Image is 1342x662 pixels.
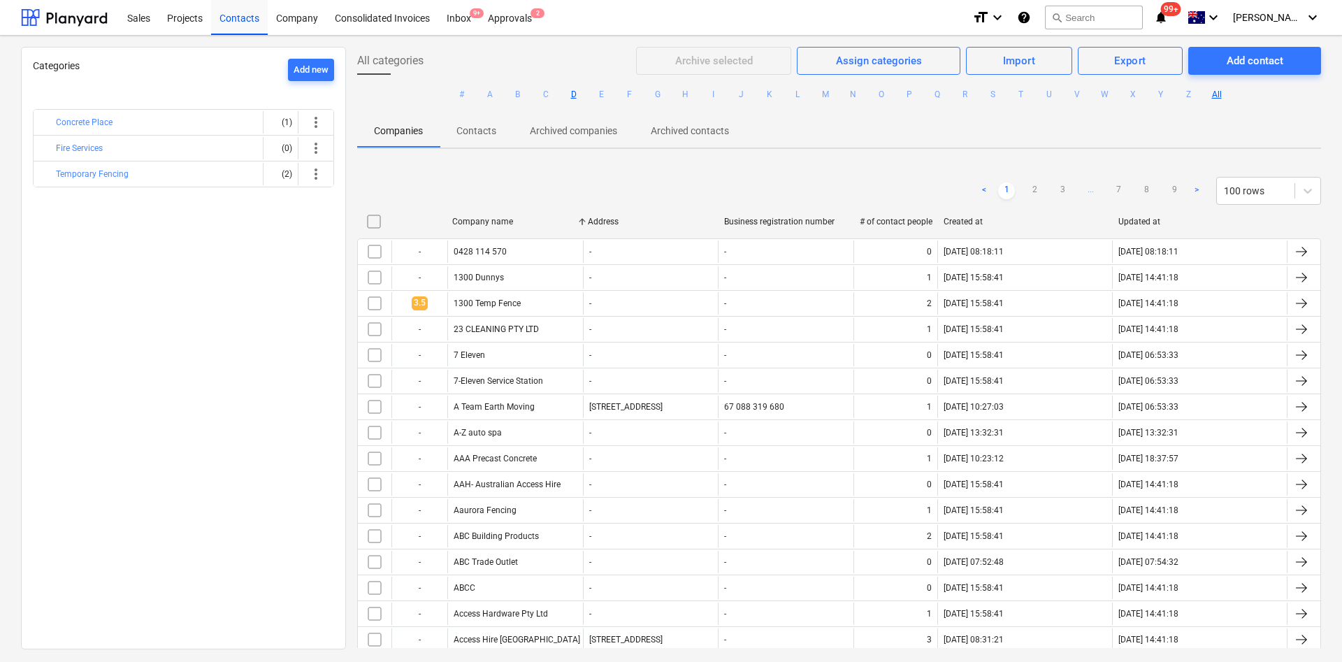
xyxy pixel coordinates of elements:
[537,86,554,103] button: C
[1118,505,1178,515] div: [DATE] 14:41:18
[944,531,1004,541] div: [DATE] 15:58:41
[1125,86,1141,103] button: X
[454,350,485,360] div: 7 Eleven
[927,609,932,619] div: 1
[927,428,932,438] div: 0
[1082,182,1099,199] a: ...
[454,324,539,334] div: 23 CLEANING PTY LTD
[944,505,1004,515] div: [DATE] 15:58:41
[1041,86,1058,103] button: U
[269,111,292,134] div: (1)
[724,350,726,360] div: -
[589,402,663,412] div: [STREET_ADDRESS]
[412,296,428,310] span: 3.5
[391,266,447,289] div: -
[454,298,521,308] div: 1300 Temp Fence
[927,505,932,515] div: 1
[944,583,1004,593] div: [DATE] 15:58:41
[1181,86,1197,103] button: Z
[593,86,610,103] button: E
[1026,182,1043,199] a: Page 2
[927,480,932,489] div: 0
[724,505,726,515] div: -
[589,273,591,282] div: -
[454,273,504,282] div: 1300 Dunnys
[589,428,591,438] div: -
[845,86,862,103] button: N
[1118,376,1178,386] div: [DATE] 06:53:33
[510,86,526,103] button: B
[944,350,1004,360] div: [DATE] 15:58:41
[724,402,784,412] div: 67 088 319 680
[288,59,334,81] button: Add new
[1013,86,1030,103] button: T
[1138,182,1155,199] a: Page 8
[1166,182,1183,199] a: Page 9
[944,376,1004,386] div: [DATE] 15:58:41
[589,480,591,489] div: -
[927,247,932,257] div: 0
[1304,9,1321,26] i: keyboard_arrow_down
[589,583,591,593] div: -
[391,318,447,340] div: -
[944,480,1004,489] div: [DATE] 15:58:41
[1188,47,1321,75] button: Add contact
[33,60,80,71] span: Categories
[588,217,712,226] div: Address
[589,298,591,308] div: -
[589,350,591,360] div: -
[589,247,591,257] div: -
[391,473,447,496] div: -
[998,182,1015,199] a: Page 1 is your current page
[966,47,1072,75] button: Import
[589,635,663,645] div: [STREET_ADDRESS]
[724,531,726,541] div: -
[761,86,778,103] button: K
[944,609,1004,619] div: [DATE] 15:58:41
[649,86,666,103] button: G
[56,114,113,131] button: Concrete Place
[1045,6,1143,29] button: Search
[454,247,507,257] div: 0428 114 570
[269,163,292,185] div: (2)
[724,247,726,257] div: -
[1118,454,1178,463] div: [DATE] 18:37:57
[1118,583,1178,593] div: [DATE] 14:41:18
[308,114,324,131] span: more_vert
[269,137,292,159] div: (0)
[724,557,726,567] div: -
[1118,298,1178,308] div: [DATE] 14:41:18
[651,124,729,138] p: Archived contacts
[454,505,517,515] div: Aaurora Fencing
[733,86,750,103] button: J
[589,531,591,541] div: -
[944,557,1004,567] div: [DATE] 07:52:48
[1054,182,1071,199] a: Page 3
[927,557,932,567] div: 0
[357,52,424,69] span: All categories
[470,8,484,18] span: 9+
[1161,2,1181,16] span: 99+
[454,480,561,489] div: AAH- Australian Access Hire
[927,273,932,282] div: 1
[391,499,447,521] div: -
[531,8,544,18] span: 2
[972,9,989,26] i: format_size
[724,609,726,619] div: -
[391,577,447,599] div: -
[1208,86,1225,103] button: All
[724,428,726,438] div: -
[944,298,1004,308] div: [DATE] 15:58:41
[1153,86,1169,103] button: Y
[454,557,518,567] div: ABC Trade Outlet
[724,376,726,386] div: -
[1118,273,1178,282] div: [DATE] 14:41:18
[589,324,591,334] div: -
[901,86,918,103] button: P
[860,217,932,226] div: # of contact people
[724,635,726,645] div: -
[1233,12,1303,23] span: [PERSON_NAME]
[724,298,726,308] div: -
[1118,324,1178,334] div: [DATE] 14:41:18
